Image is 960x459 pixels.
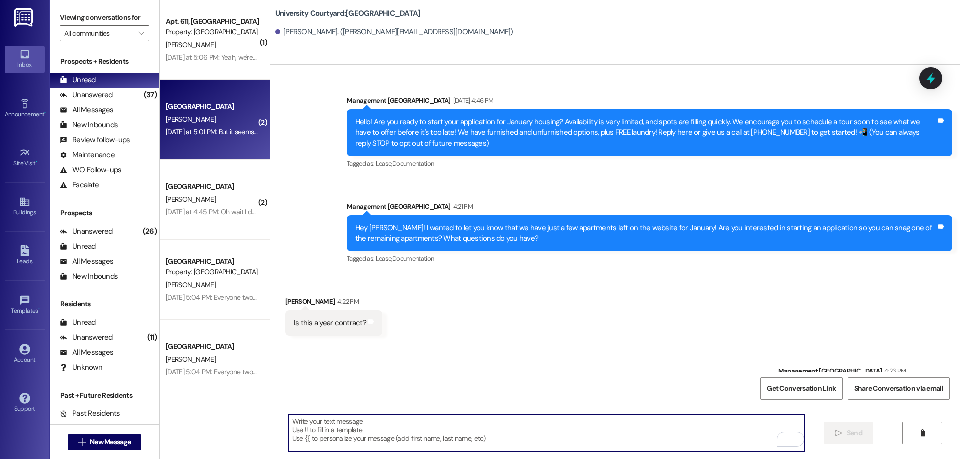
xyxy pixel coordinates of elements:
[166,27,258,37] div: Property: [GEOGRAPHIC_DATA]
[824,422,873,444] button: Send
[166,207,457,216] div: [DATE] at 4:45 PM: Oh wait I don't know if there's any units available for fall. I think you ment...
[767,383,836,394] span: Get Conversation Link
[166,40,216,49] span: [PERSON_NAME]
[347,201,952,215] div: Management [GEOGRAPHIC_DATA]
[166,341,258,352] div: [GEOGRAPHIC_DATA]
[5,193,45,220] a: Buildings
[90,437,131,447] span: New Message
[376,159,392,168] span: Lease ,
[14,8,35,27] img: ResiDesk Logo
[347,95,952,109] div: Management [GEOGRAPHIC_DATA]
[835,429,842,437] i: 
[847,428,862,438] span: Send
[60,10,149,25] label: Viewing conversations for
[60,332,113,343] div: Unanswered
[140,224,159,239] div: (26)
[5,390,45,417] a: Support
[50,299,159,309] div: Residents
[60,90,113,100] div: Unanswered
[392,159,434,168] span: Documentation
[848,377,950,400] button: Share Conversation via email
[5,242,45,269] a: Leads
[166,101,258,112] div: [GEOGRAPHIC_DATA]
[36,158,37,165] span: •
[5,292,45,319] a: Templates •
[60,241,96,252] div: Unread
[347,156,952,171] div: Tagged as:
[60,135,130,145] div: Review follow-ups
[854,383,943,394] span: Share Conversation via email
[60,226,113,237] div: Unanswered
[778,366,953,380] div: Management [GEOGRAPHIC_DATA]
[5,144,45,171] a: Site Visit •
[294,318,366,328] div: Is this a year contract?
[5,341,45,368] a: Account
[166,267,258,277] div: Property: [GEOGRAPHIC_DATA]
[60,271,118,282] div: New Inbounds
[50,56,159,67] div: Prospects + Residents
[60,256,113,267] div: All Messages
[166,280,216,289] span: [PERSON_NAME]
[335,296,358,307] div: 4:22 PM
[145,330,159,345] div: (11)
[347,251,952,266] div: Tagged as:
[60,362,102,373] div: Unknown
[60,75,96,85] div: Unread
[760,377,842,400] button: Get Conversation Link
[166,256,258,267] div: [GEOGRAPHIC_DATA]
[451,95,494,106] div: [DATE] 4:46 PM
[60,105,113,115] div: All Messages
[285,296,382,310] div: [PERSON_NAME]
[392,254,434,263] span: Documentation
[50,208,159,218] div: Prospects
[451,201,473,212] div: 4:21 PM
[275,8,421,19] b: University Courtyard: [GEOGRAPHIC_DATA]
[166,115,216,124] span: [PERSON_NAME]
[138,29,144,37] i: 
[882,366,906,376] div: 4:23 PM
[60,180,99,190] div: Escalate
[60,347,113,358] div: All Messages
[50,390,159,401] div: Past + Future Residents
[5,46,45,73] a: Inbox
[166,355,216,364] span: [PERSON_NAME]
[78,438,86,446] i: 
[60,317,96,328] div: Unread
[60,165,121,175] div: WO Follow-ups
[166,127,402,136] div: [DATE] at 5:01 PM: But it seems like all the off campus housing are yearly contracts
[166,53,455,62] div: [DATE] at 5:06 PM: Yeah, we're planing to do the cleaning on the 18th. We're just out of town unt...
[166,16,258,27] div: Apt. 611, [GEOGRAPHIC_DATA]
[275,27,513,37] div: [PERSON_NAME]. ([PERSON_NAME][EMAIL_ADDRESS][DOMAIN_NAME])
[166,181,258,192] div: [GEOGRAPHIC_DATA]
[44,109,46,116] span: •
[68,434,142,450] button: New Message
[376,254,392,263] span: Lease ,
[141,87,159,103] div: (37)
[60,408,120,419] div: Past Residents
[919,429,926,437] i: 
[288,414,804,452] textarea: To enrich screen reader interactions, please activate Accessibility in Grammarly extension settings
[60,150,115,160] div: Maintenance
[38,306,40,313] span: •
[166,195,216,204] span: [PERSON_NAME]
[355,223,936,244] div: Hey [PERSON_NAME]! I wanted to let you know that we have just a few apartments left on the websit...
[64,25,133,41] input: All communities
[355,117,936,149] div: Hello! Are you ready to start your application for January housing? Availability is very limited,...
[60,120,118,130] div: New Inbounds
